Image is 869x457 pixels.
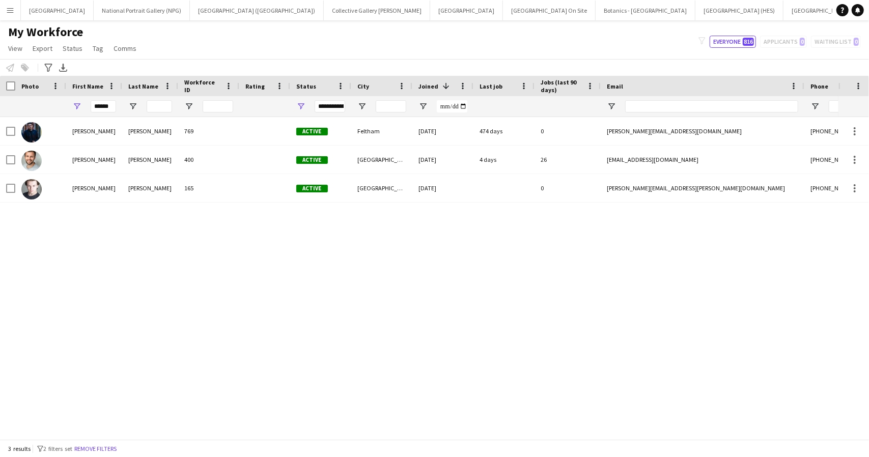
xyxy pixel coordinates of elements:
[109,42,141,55] a: Comms
[430,1,503,20] button: [GEOGRAPHIC_DATA]
[535,146,601,174] div: 26
[810,102,820,111] button: Open Filter Menu
[43,445,72,452] span: 2 filters set
[810,82,828,90] span: Phone
[601,174,804,202] div: [PERSON_NAME][EMAIL_ADDRESS][PERSON_NAME][DOMAIN_NAME]
[351,146,412,174] div: [GEOGRAPHIC_DATA]
[296,102,305,111] button: Open Filter Menu
[72,102,81,111] button: Open Filter Menu
[418,102,428,111] button: Open Filter Menu
[72,82,103,90] span: First Name
[72,443,119,454] button: Remove filters
[91,100,116,112] input: First Name Filter Input
[296,128,328,135] span: Active
[184,102,193,111] button: Open Filter Menu
[296,185,328,192] span: Active
[743,38,754,46] span: 816
[21,1,94,20] button: [GEOGRAPHIC_DATA]
[66,174,122,202] div: [PERSON_NAME]
[245,82,265,90] span: Rating
[21,122,42,142] img: Jonathan Montoya
[178,117,239,145] div: 769
[21,179,42,199] img: Nathan James
[601,117,804,145] div: [PERSON_NAME][EMAIL_ADDRESS][DOMAIN_NAME]
[190,1,324,20] button: [GEOGRAPHIC_DATA] ([GEOGRAPHIC_DATA])
[351,174,412,202] div: [GEOGRAPHIC_DATA]
[89,42,107,55] a: Tag
[412,146,473,174] div: [DATE]
[29,42,57,55] a: Export
[607,82,623,90] span: Email
[596,1,695,20] button: Botanics - [GEOGRAPHIC_DATA]
[21,82,39,90] span: Photo
[178,174,239,202] div: 165
[8,24,83,40] span: My Workforce
[4,42,26,55] a: View
[94,1,190,20] button: National Portrait Gallery (NPG)
[66,117,122,145] div: [PERSON_NAME]
[128,102,137,111] button: Open Filter Menu
[296,82,316,90] span: Status
[122,174,178,202] div: [PERSON_NAME]
[412,174,473,202] div: [DATE]
[695,1,783,20] button: [GEOGRAPHIC_DATA] (HES)
[122,146,178,174] div: [PERSON_NAME]
[63,44,82,53] span: Status
[93,44,103,53] span: Tag
[296,156,328,164] span: Active
[122,117,178,145] div: [PERSON_NAME]
[535,117,601,145] div: 0
[473,146,535,174] div: 4 days
[541,78,582,94] span: Jobs (last 90 days)
[8,44,22,53] span: View
[351,117,412,145] div: Feltham
[42,62,54,74] app-action-btn: Advanced filters
[535,174,601,202] div: 0
[147,100,172,112] input: Last Name Filter Input
[178,146,239,174] div: 400
[324,1,430,20] button: Collective Gallery [PERSON_NAME]
[21,151,42,171] img: Nathan Unthank
[66,146,122,174] div: [PERSON_NAME]
[710,36,756,48] button: Everyone816
[437,100,467,112] input: Joined Filter Input
[57,62,69,74] app-action-btn: Export XLSX
[607,102,616,111] button: Open Filter Menu
[480,82,502,90] span: Last job
[33,44,52,53] span: Export
[184,78,221,94] span: Workforce ID
[601,146,804,174] div: [EMAIL_ADDRESS][DOMAIN_NAME]
[376,100,406,112] input: City Filter Input
[625,100,798,112] input: Email Filter Input
[128,82,158,90] span: Last Name
[412,117,473,145] div: [DATE]
[503,1,596,20] button: [GEOGRAPHIC_DATA] On Site
[59,42,87,55] a: Status
[357,82,369,90] span: City
[203,100,233,112] input: Workforce ID Filter Input
[473,117,535,145] div: 474 days
[418,82,438,90] span: Joined
[357,102,367,111] button: Open Filter Menu
[114,44,136,53] span: Comms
